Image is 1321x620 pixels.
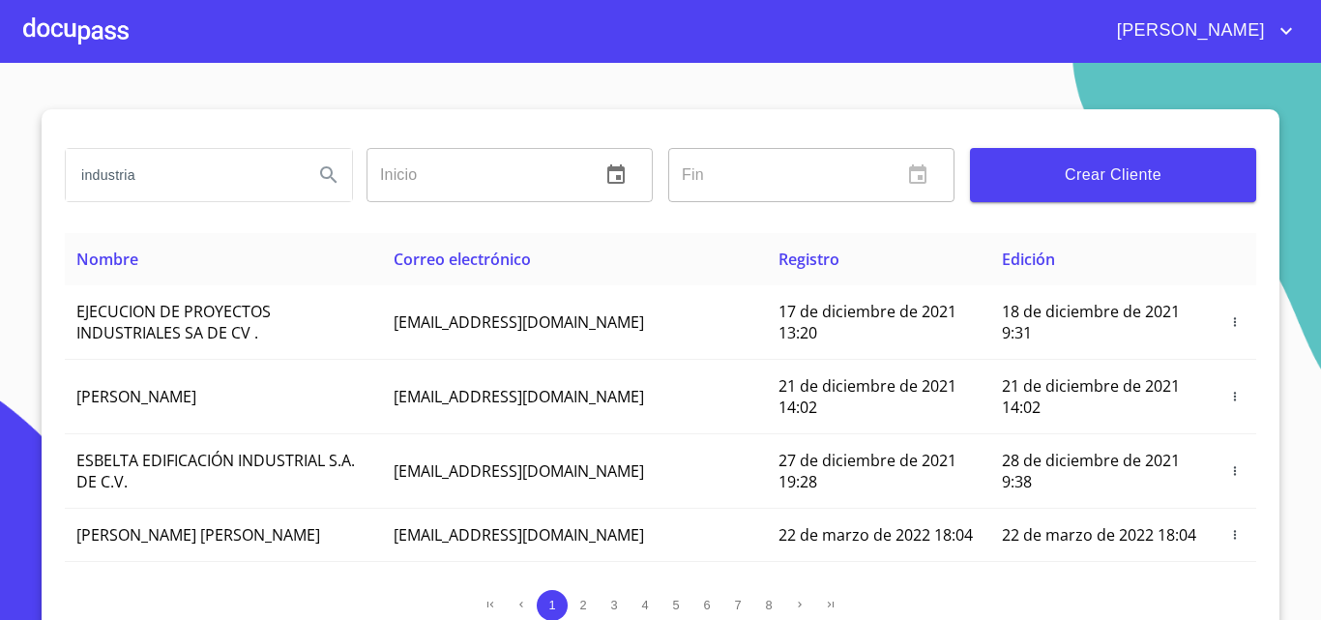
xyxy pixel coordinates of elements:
[778,450,956,492] span: 27 de diciembre de 2021 19:28
[778,524,973,546] span: 22 de marzo de 2022 18:04
[394,524,644,546] span: [EMAIL_ADDRESS][DOMAIN_NAME]
[765,598,772,612] span: 8
[66,149,298,201] input: search
[778,375,956,418] span: 21 de diciembre de 2021 14:02
[970,148,1256,202] button: Crear Cliente
[394,386,644,407] span: [EMAIL_ADDRESS][DOMAIN_NAME]
[1002,375,1180,418] span: 21 de diciembre de 2021 14:02
[1102,15,1275,46] span: [PERSON_NAME]
[641,598,648,612] span: 4
[1102,15,1298,46] button: account of current user
[76,249,138,270] span: Nombre
[76,524,320,546] span: [PERSON_NAME] [PERSON_NAME]
[76,450,355,492] span: ESBELTA EDIFICACIÓN INDUSTRIAL S.A. DE C.V.
[778,249,839,270] span: Registro
[985,162,1241,189] span: Crear Cliente
[610,598,617,612] span: 3
[703,598,710,612] span: 6
[1002,450,1180,492] span: 28 de diciembre de 2021 9:38
[734,598,741,612] span: 7
[778,301,956,343] span: 17 de diciembre de 2021 13:20
[1002,301,1180,343] span: 18 de diciembre de 2021 9:31
[76,301,271,343] span: EJECUCION DE PROYECTOS INDUSTRIALES SA DE CV .
[394,311,644,333] span: [EMAIL_ADDRESS][DOMAIN_NAME]
[548,598,555,612] span: 1
[1002,524,1196,546] span: 22 de marzo de 2022 18:04
[394,460,644,482] span: [EMAIL_ADDRESS][DOMAIN_NAME]
[672,598,679,612] span: 5
[394,249,531,270] span: Correo electrónico
[306,152,352,198] button: Search
[579,598,586,612] span: 2
[76,386,196,407] span: [PERSON_NAME]
[1002,249,1055,270] span: Edición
